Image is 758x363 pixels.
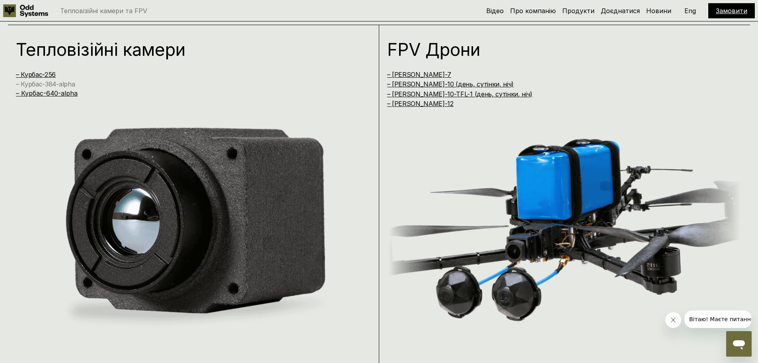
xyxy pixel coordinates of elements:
iframe: Закрити повідомлення [665,312,681,328]
p: Eng [684,8,696,14]
a: – [PERSON_NAME]-12 [387,100,454,108]
iframe: Кнопка для запуску вікна повідомлень [726,331,752,357]
h1: Тепловізійні камери [16,41,350,58]
a: Новини [646,7,671,15]
a: – [PERSON_NAME]-7 [387,71,452,78]
a: Про компанію [510,7,556,15]
a: – Курбас-256 [16,71,56,78]
p: Тепловізійні камери та FPV [60,8,147,14]
h1: FPV Дрони [387,41,721,58]
a: – [PERSON_NAME]-10-TFL-1 (день, сутінки, ніч) [387,90,533,98]
a: – Курбас-384-alpha [16,80,75,88]
a: Доєднатися [601,7,640,15]
a: Продукти [562,7,594,15]
a: Відео [486,7,504,15]
a: – [PERSON_NAME]-10 (день, сутінки, ніч) [387,80,514,88]
iframe: Повідомлення від компанії [684,310,752,328]
span: Вітаю! Маєте питання? [5,6,73,12]
a: – Курбас-640-alpha [16,89,78,97]
a: Замовити [716,7,747,15]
